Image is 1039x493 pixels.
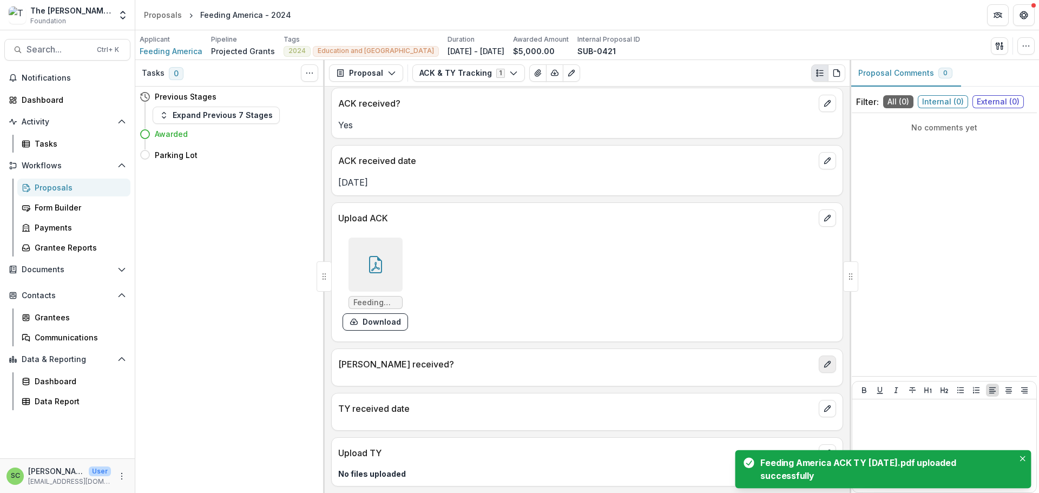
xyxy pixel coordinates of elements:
button: Strike [906,384,919,397]
button: download-form-response [343,313,408,331]
div: Form Builder [35,202,122,213]
p: [DATE] [338,176,836,189]
button: Proposal [329,64,403,82]
span: Data & Reporting [22,355,113,364]
div: Tasks [35,138,122,149]
div: Proposals [144,9,182,21]
span: Feeding America ACK TY [DATE].pdf [353,298,398,307]
button: Expand Previous 7 Stages [153,107,280,124]
div: Ctrl + K [95,44,121,56]
p: Tags [284,35,300,44]
div: Notifications-bottom-right [727,445,1039,493]
div: Grantees [35,312,122,323]
h4: Parking Lot [155,149,198,161]
span: Search... [27,44,90,55]
div: Feeding America ACK TY [DATE].pdf uploaded successfully [760,457,1010,482]
button: edit [819,209,836,227]
span: External ( 0 ) [972,95,1024,108]
button: Open Documents [4,261,130,278]
p: Internal Proposal ID [577,35,640,44]
p: [EMAIL_ADDRESS][DOMAIN_NAME] [28,477,111,487]
button: Proposal Comments [850,60,961,87]
button: Search... [4,39,130,61]
button: Notifications [4,69,130,87]
p: TY received date [338,402,814,415]
a: Grantee Reports [17,239,130,257]
p: ACK received? [338,97,814,110]
button: Get Help [1013,4,1035,26]
span: Education and [GEOGRAPHIC_DATA] [318,47,434,55]
a: Payments [17,219,130,236]
div: Communications [35,332,122,343]
div: The [PERSON_NAME] Foundation [30,5,111,16]
a: Dashboard [17,372,130,390]
p: Filter: [856,95,879,108]
span: Internal ( 0 ) [918,95,968,108]
p: User [89,466,111,476]
a: Tasks [17,135,130,153]
a: Form Builder [17,199,130,216]
button: Heading 2 [938,384,951,397]
button: Align Right [1018,384,1031,397]
div: Data Report [35,396,122,407]
span: Feeding America [140,45,202,57]
button: Open entity switcher [115,4,130,26]
span: Documents [22,265,113,274]
button: Close [1016,452,1029,465]
p: Upload TY [338,446,814,459]
button: More [115,470,128,483]
p: Applicant [140,35,170,44]
p: Pipeline [211,35,237,44]
p: [PERSON_NAME] [28,465,84,477]
button: Italicize [890,384,903,397]
button: Partners [987,4,1009,26]
div: Dashboard [22,94,122,106]
span: 0 [169,67,183,80]
button: Toggle View Cancelled Tasks [301,64,318,82]
button: Open Data & Reporting [4,351,130,368]
button: Open Contacts [4,287,130,304]
a: Data Report [17,392,130,410]
button: Underline [873,384,886,397]
span: All ( 0 ) [883,95,913,108]
button: Align Center [1002,384,1015,397]
span: Activity [22,117,113,127]
span: Workflows [22,161,113,170]
a: Proposals [17,179,130,196]
nav: breadcrumb [140,7,295,23]
button: edit [819,444,836,462]
button: Bold [858,384,871,397]
img: The Brunetti Foundation [9,6,26,24]
div: Dashboard [35,376,122,387]
span: Notifications [22,74,126,83]
h4: Previous Stages [155,91,216,102]
button: Heading 1 [922,384,935,397]
p: No files uploaded [338,468,836,479]
button: edit [819,95,836,112]
div: Sonia Cavalli [11,472,20,479]
div: Payments [35,222,122,233]
button: PDF view [828,64,845,82]
button: edit [819,400,836,417]
button: Plaintext view [811,64,828,82]
button: Bullet List [954,384,967,397]
span: Contacts [22,291,113,300]
p: SUB-0421 [577,45,616,57]
a: Dashboard [4,91,130,109]
div: Feeding America ACK TY [DATE].pdfdownload-form-response [343,238,408,331]
div: Proposals [35,182,122,193]
h4: Awarded [155,128,188,140]
span: 0 [943,69,948,77]
span: 2024 [288,47,306,55]
p: [DATE] - [DATE] [448,45,504,57]
button: Ordered List [970,384,983,397]
button: View Attached Files [529,64,547,82]
p: $5,000.00 [513,45,555,57]
p: Awarded Amount [513,35,569,44]
div: Grantee Reports [35,242,122,253]
button: Align Left [986,384,999,397]
h3: Tasks [142,69,165,78]
button: Open Activity [4,113,130,130]
button: edit [819,356,836,373]
button: Edit as form [563,64,580,82]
